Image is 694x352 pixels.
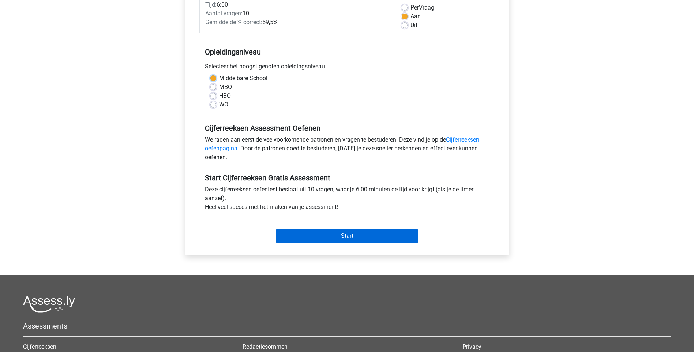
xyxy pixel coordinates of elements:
span: Aantal vragen: [205,10,243,17]
div: 10 [200,9,396,18]
h5: Start Cijferreeksen Gratis Assessment [205,173,489,182]
h5: Opleidingsniveau [205,45,489,59]
label: HBO [219,91,231,100]
a: Redactiesommen [243,343,288,350]
label: Middelbare School [219,74,267,83]
h5: Assessments [23,322,671,330]
label: Uit [410,21,417,30]
h5: Cijferreeksen Assessment Oefenen [205,124,489,132]
div: Deze cijferreeksen oefentest bestaat uit 10 vragen, waar je 6:00 minuten de tijd voor krijgt (als... [199,185,495,214]
label: MBO [219,83,232,91]
a: Cijferreeksen [23,343,56,350]
label: Aan [410,12,421,21]
div: 6:00 [200,0,396,9]
input: Start [276,229,418,243]
div: Selecteer het hoogst genoten opleidingsniveau. [199,62,495,74]
label: Vraag [410,3,434,12]
a: Privacy [462,343,481,350]
div: 59,5% [200,18,396,27]
img: Assessly logo [23,296,75,313]
span: Tijd: [205,1,217,8]
label: WO [219,100,228,109]
span: Gemiddelde % correct: [205,19,262,26]
span: Per [410,4,419,11]
div: We raden aan eerst de veelvoorkomende patronen en vragen te bestuderen. Deze vind je op de . Door... [199,135,495,165]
